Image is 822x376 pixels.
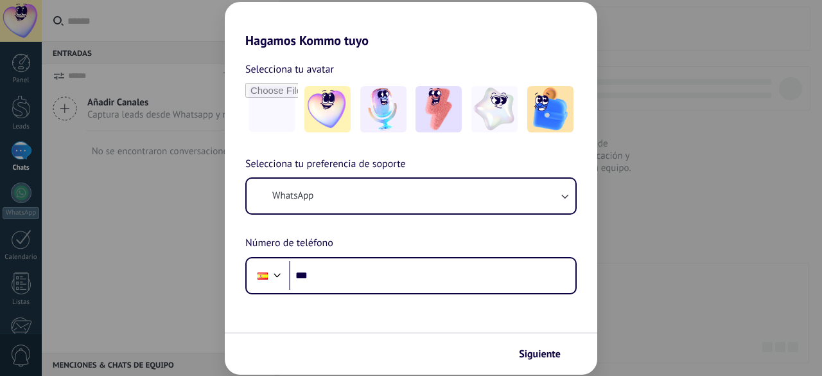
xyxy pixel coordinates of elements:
button: Siguiente [513,343,578,365]
img: -2.jpeg [360,86,407,132]
button: WhatsApp [247,179,575,213]
span: WhatsApp [272,190,313,202]
span: Número de teléfono [245,235,333,252]
img: -1.jpeg [304,86,351,132]
div: Spain: + 34 [250,262,275,289]
span: Selecciona tu avatar [245,61,334,78]
img: -3.jpeg [415,86,462,132]
img: -4.jpeg [471,86,518,132]
span: Siguiente [519,350,561,359]
span: Selecciona tu preferencia de soporte [245,156,406,173]
h2: Hagamos Kommo tuyo [225,2,597,48]
img: -5.jpeg [527,86,573,132]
